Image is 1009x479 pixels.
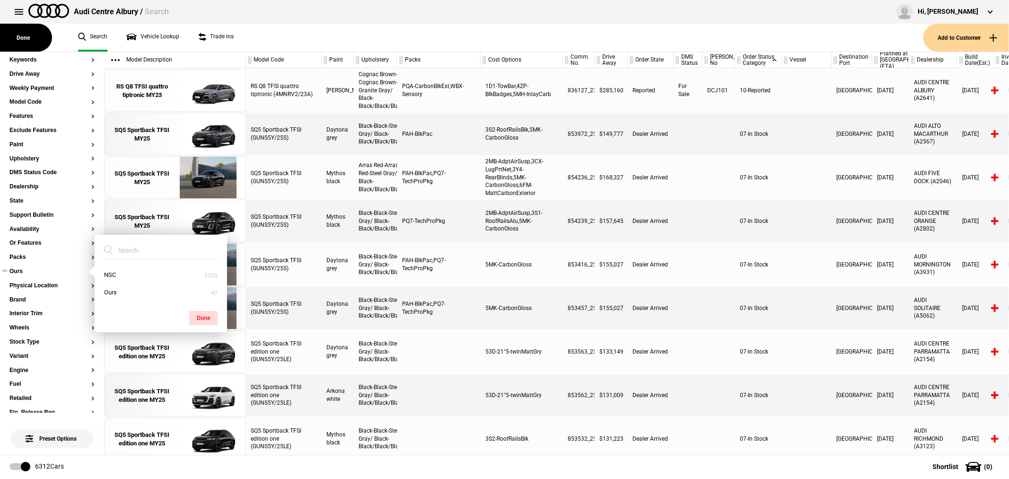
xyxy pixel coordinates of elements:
[397,200,481,242] div: PQ7-TechProPkg
[872,417,909,460] div: [DATE]
[175,374,241,417] img: Audi_GUNS5Y_25LE_GX_Z9Z9_PAH_6FJ_53D_(Nadin:_53D_6FJ_C56_PAH)_ext.png
[957,200,994,242] div: [DATE]
[9,184,95,198] section: Dealership
[9,71,95,85] section: Drive Away
[9,240,95,254] section: Or Features
[957,113,994,155] div: [DATE]
[628,113,674,155] div: Dealer Arrived
[354,243,397,286] div: Black-Black-Steel Gray/ Black-Black/Black/Black
[9,169,95,176] button: DMS Status Code
[109,431,175,448] div: SQ5 Sportback TFSI edition one MY25
[628,374,674,417] div: Dealer Arrived
[909,330,957,373] div: AUDI CENTRE PARRAMATTA (A2154)
[9,353,95,367] section: Variant
[246,156,322,199] div: SQ5 Sportback TFSI (GUNS5Y/25S)
[246,374,322,417] div: SQ5 Sportback TFSI edition one (GUNS5Y/25LE)
[957,374,994,417] div: [DATE]
[35,462,64,471] div: 6312 Cars
[909,243,957,286] div: AUDI MORNINGTON (A3931)
[628,417,674,460] div: Dealer Arrived
[872,156,909,199] div: [DATE]
[702,69,735,112] div: DCJ101
[397,156,481,199] div: PAH-BlkPac,PQ7-TechProPkg
[9,184,95,190] button: Dealership
[872,287,909,329] div: [DATE]
[872,52,909,68] div: Planned at [GEOGRAPHIC_DATA] (ETA)
[104,242,206,259] input: Search
[563,287,595,329] div: 853457_25
[9,226,95,233] button: Availability
[109,200,175,243] a: SQ5 Sportback TFSI MY25
[595,200,628,242] div: $157,645
[9,325,95,339] section: Wheels
[322,330,354,373] div: Daytona grey
[481,374,563,417] div: 53D-21"5-twinMattGry
[95,284,227,302] button: Ours
[109,126,175,143] div: SQ5 Sportback TFSI MY25
[28,4,69,18] img: audi.png
[354,330,397,373] div: Black-Black-Steel Gray/ Black-Black/Black/Black
[9,57,95,71] section: Keywords
[481,69,563,112] div: 1D1-TowBar,4ZP-BlkBadges,5MH-InlayCarb
[735,52,781,68] div: Order Status Category
[246,69,322,112] div: RS Q8 TFSI quattro tiptronic (4MNRV2/23A)
[246,287,322,329] div: SQ5 Sportback TFSI (GUNS5Y/25S)
[9,367,95,381] section: Engine
[322,200,354,242] div: Mythos black
[628,156,674,199] div: Dealer Arrived
[95,266,227,284] button: NSC
[674,69,702,112] div: For Sale
[563,69,595,112] div: 836127_23
[9,142,95,156] section: Paint
[397,113,481,155] div: PAH-BlkPac
[9,283,95,289] button: Physical Location
[932,463,958,470] span: Shortlist
[735,69,782,112] div: 10-Reported
[78,24,107,52] a: Search
[563,113,595,155] div: 853972_25
[9,310,95,325] section: Interior Trim
[397,287,481,329] div: PAH-BlkPac,PQ7-TechProPkg
[126,24,179,52] a: Vehicle Lookup
[354,69,397,112] div: Cognac Brown-Cognac Brown-Granite Gray/ Black-Black/Black/Black
[563,243,595,286] div: 853416_25
[595,156,628,199] div: $168,327
[322,287,354,329] div: Daytona grey
[735,243,782,286] div: 07-In Stock
[9,325,95,331] button: Wheels
[9,127,95,142] section: Exclude Features
[104,52,246,68] div: Model Description
[9,395,95,402] button: Retailed
[595,52,627,68] div: Drive Away
[832,69,872,112] div: [GEOGRAPHIC_DATA]
[9,409,95,424] section: Fin. Release Req.
[9,57,95,63] button: Keywords
[563,200,595,242] div: 854239_25
[832,243,872,286] div: [GEOGRAPHIC_DATA]
[832,200,872,242] div: [GEOGRAPHIC_DATA]
[628,330,674,373] div: Dealer Arrived
[246,243,322,286] div: SQ5 Sportback TFSI (GUNS5Y/25S)
[354,374,397,417] div: Black-Black-Steel Gray/ Black-Black/Black/Black
[735,156,782,199] div: 07-In Stock
[9,127,95,134] button: Exclude Features
[628,243,674,286] div: Dealer Arrived
[322,374,354,417] div: Arkona white
[9,254,95,261] button: Packs
[832,417,872,460] div: [GEOGRAPHIC_DATA]
[397,69,481,112] div: PQA-CarbonBlkExt,WBX-Sensory
[563,156,595,199] div: 854236_25
[909,156,957,199] div: AUDI FIVE DOCK (A2046)
[354,156,397,199] div: Arras Red-Arras Red-Steel Gray/ Black-Black/Black/Black
[109,387,175,404] div: SQ5 Sportback TFSI edition one MY25
[9,381,95,388] button: Fuel
[246,330,322,373] div: SQ5 Sportback TFSI edition one (GUNS5Y/25LE)
[832,374,872,417] div: [GEOGRAPHIC_DATA]
[909,113,957,155] div: AUDI ALTO MACARTHUR (A2567)
[909,374,957,417] div: AUDI CENTRE PARRAMATTA (A2154)
[481,417,563,460] div: 3S2-RoofRailsBlk
[9,381,95,395] section: Fuel
[322,156,354,199] div: Mythos black
[628,52,673,68] div: Order State
[909,200,957,242] div: AUDI CENTRE ORANGE (A2802)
